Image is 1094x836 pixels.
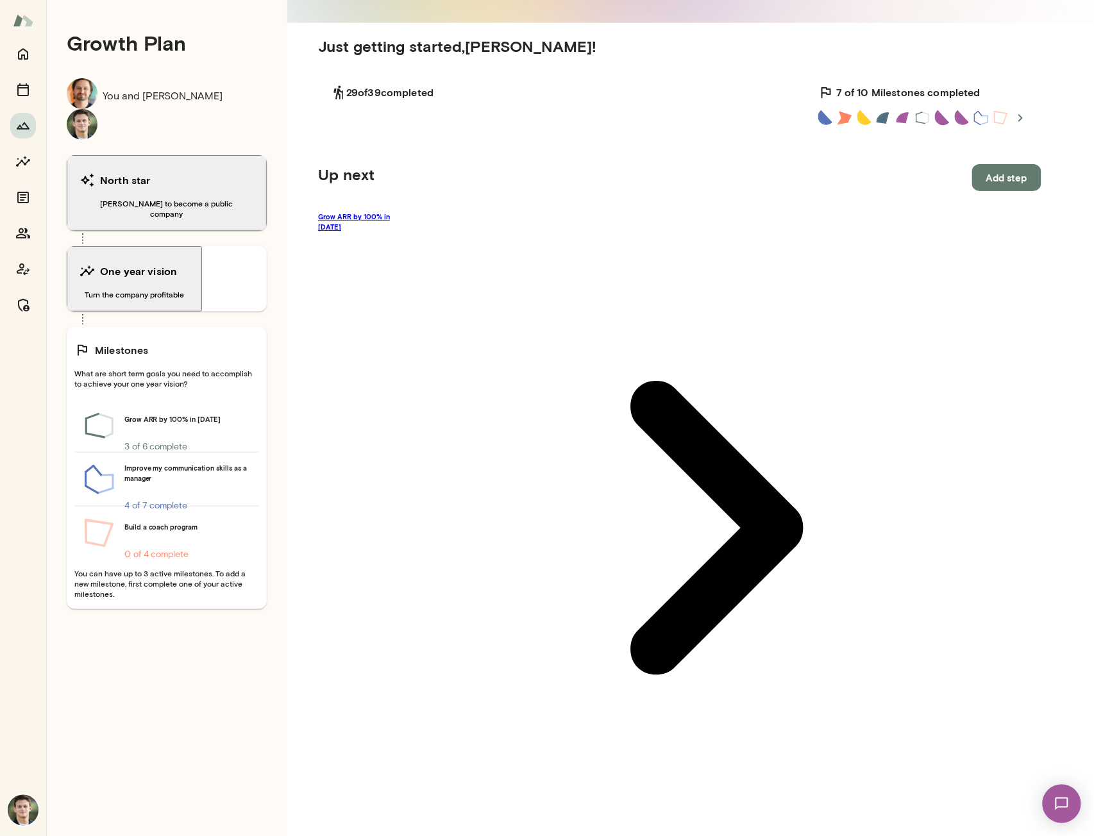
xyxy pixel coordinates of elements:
a: Build a coach program0 of 4 complete [74,506,259,560]
a: Improve my communication skills as a manager4 of 7 complete [74,453,259,506]
h6: Improve my communication skills as a manager [124,463,249,483]
a: 29of39completed [346,85,433,100]
p: 3 of 6 complete [124,440,249,453]
button: Growth Plan [10,113,36,138]
p: 4 of 7 complete [124,499,249,512]
button: Add step [972,164,1041,191]
h6: One year vision [100,263,177,279]
span: What are short term goals you need to accomplish to achieve your one year vision? [74,368,259,389]
h6: Build a coach program [124,522,249,532]
span: You can have up to 3 active milestones. To add a new milestone, first complete one of your active... [74,568,259,599]
h6: Milestones [95,342,149,358]
button: Insights [10,149,36,174]
img: Jacob Zukerman [67,78,97,109]
span: [PERSON_NAME] to become a public company [80,198,254,219]
img: Alex Marcus [8,795,38,826]
button: North star[PERSON_NAME] to become a public company [67,155,267,231]
button: Sessions [10,77,36,103]
h5: Up next [318,164,374,191]
button: Members [10,221,36,246]
button: Home [10,41,36,67]
h4: Growth Plan [67,31,267,55]
button: Documents [10,185,36,210]
button: Manage [10,292,36,318]
a: Grow ARR by 100% in [DATE]3 of 6 complete [74,399,259,453]
div: Grow ARR by 100% in [DATE]3 of 6 completeImprove my communication skills as a manager4 of 7 compl... [74,399,259,560]
button: Coach app [10,256,36,282]
h6: 7 of 10 Milestones completed [836,85,980,100]
span: Turn the company profitable [80,289,189,299]
h5: Just getting started, [PERSON_NAME] ! [318,36,1041,56]
p: You and [PERSON_NAME] [103,88,223,130]
h6: Grow ARR by 100% in [DATE] [124,414,249,424]
button: One year visionTurn the company profitable [67,246,202,312]
img: Mento [13,8,33,33]
p: 0 of 4 complete [124,548,249,561]
h6: North star [100,172,151,188]
img: Alex Marcus [67,109,97,140]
